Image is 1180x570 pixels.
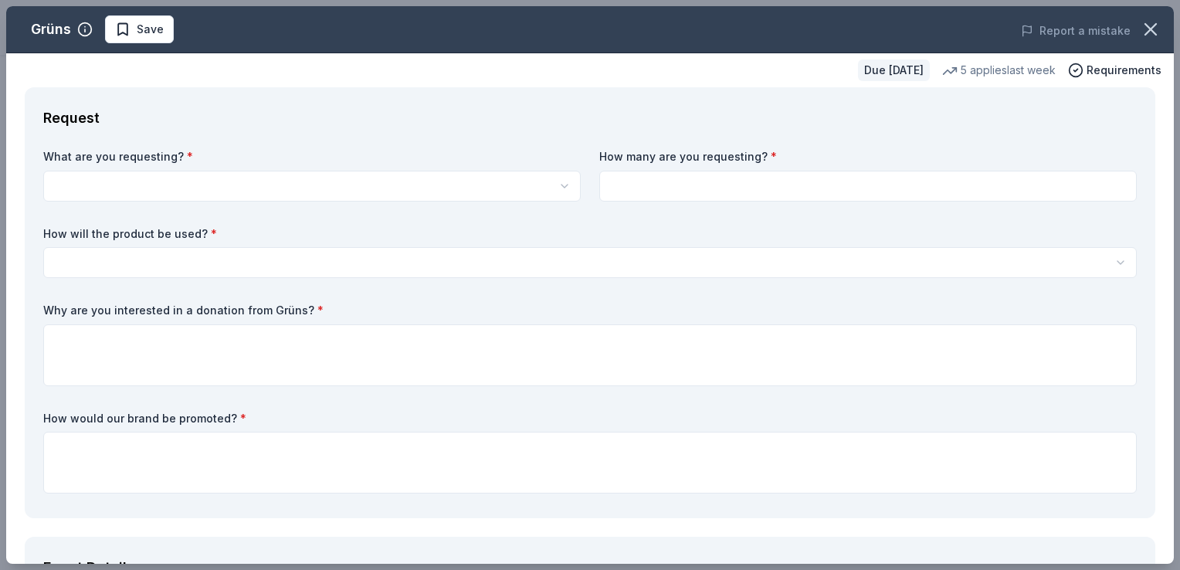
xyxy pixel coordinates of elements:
label: Why are you interested in a donation from Grüns? [43,303,1137,318]
label: How many are you requesting? [599,149,1137,165]
button: Save [105,15,174,43]
label: How would our brand be promoted? [43,411,1137,426]
span: Requirements [1087,61,1161,80]
label: What are you requesting? [43,149,581,165]
div: 5 applies last week [942,61,1056,80]
label: How will the product be used? [43,226,1137,242]
button: Report a mistake [1021,22,1131,40]
button: Requirements [1068,61,1161,80]
div: Request [43,106,1137,131]
div: Due [DATE] [858,59,930,81]
span: Save [137,20,164,39]
div: Grüns [31,17,71,42]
